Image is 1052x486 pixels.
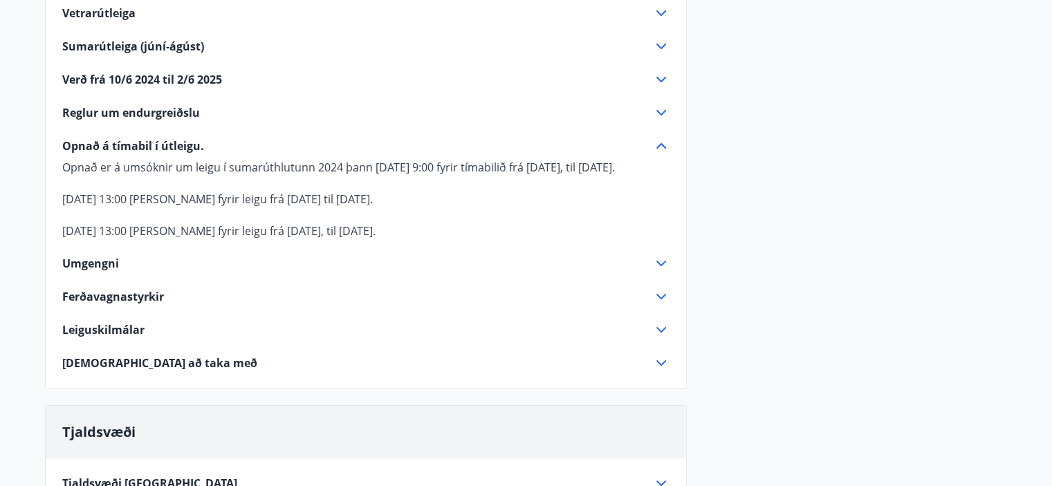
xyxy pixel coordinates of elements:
div: Umgengni [62,255,670,272]
div: Ferðavagnastyrkir [62,288,670,305]
div: Leiguskilmálar [62,321,670,338]
div: Opnað á tímabil í útleigu. [62,138,670,154]
span: Umgengni [62,256,119,271]
span: [DEMOGRAPHIC_DATA] að taka með [62,355,257,371]
div: Reglur um endurgreiðslu [62,104,670,121]
div: Vetrarútleiga [62,5,670,21]
div: Opnað á tímabil í útleigu. [62,154,670,239]
span: Ferðavagnastyrkir [62,289,164,304]
span: Vetrarútleiga [62,6,136,21]
div: Sumarútleiga (júní-ágúst) [62,38,670,55]
p: [DATE] 13:00 [PERSON_NAME] fyrir leigu frá [DATE] til [DATE]. [62,191,670,207]
span: Reglur um endurgreiðslu [62,105,200,120]
span: Sumarútleiga (júní-ágúst) [62,39,204,54]
p: Opnað er á umsóknir um leigu í sumarúthlutunn 2024 þann [DATE] 9:00 fyrir tímabilið frá [DATE], t... [62,160,670,175]
p: [DATE] 13:00 [PERSON_NAME] fyrir leigu frá [DATE], til [DATE]. [62,223,670,239]
div: Verð frá 10/6 2024 til 2/6 2025 [62,71,670,88]
div: [DEMOGRAPHIC_DATA] að taka með [62,355,670,371]
span: Leiguskilmálar [62,322,145,337]
span: Tjaldsvæði [62,422,136,441]
span: Verð frá 10/6 2024 til 2/6 2025 [62,72,222,87]
span: Opnað á tímabil í útleigu. [62,138,204,153]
